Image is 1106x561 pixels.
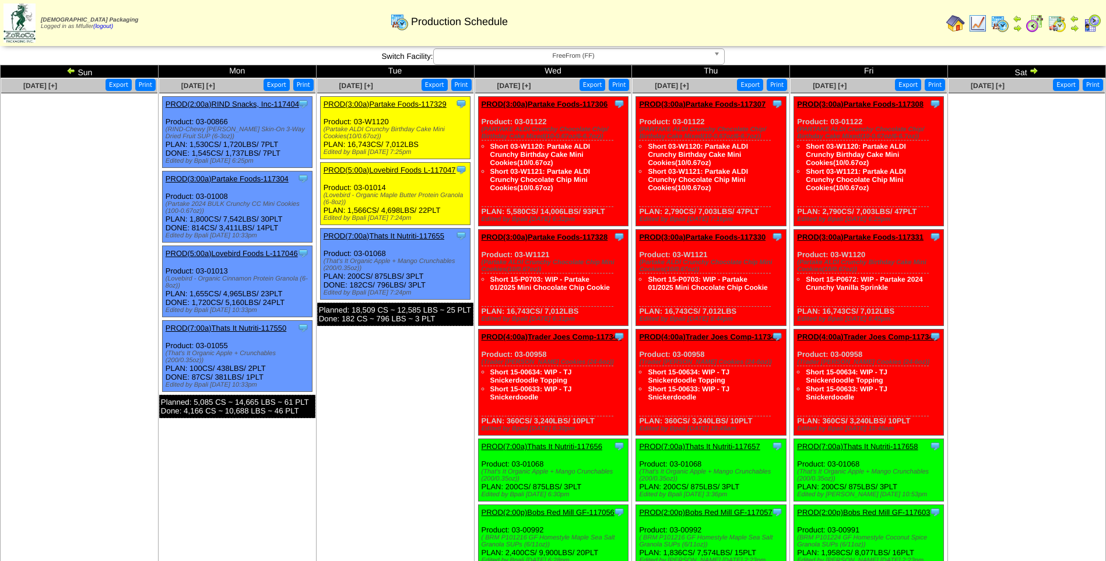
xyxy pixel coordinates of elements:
[639,259,785,273] div: (Partake ALDI Crunchy Chocolate Chip Mini Cookies(10/0.67oz))
[797,233,924,241] a: PROD(3:00a)Partake Foods-117331
[797,442,918,451] a: PROD(7:00a)Thats It Nutriti-117658
[639,425,785,432] div: Edited by Bpali [DATE] 10:46am
[297,247,309,259] img: Tooltip
[806,385,887,401] a: Short 15-00633: WIP - TJ Snickerdoodle
[482,425,628,432] div: Edited by Bpali [DATE] 6:30pm
[1013,14,1022,23] img: arrowleft.gif
[3,3,36,43] img: zoroco-logo-small.webp
[166,249,298,258] a: PROD(5:00a)Lovebird Foods L-117046
[490,368,572,384] a: Short 15-00634: WIP - TJ Snickerdoodle Topping
[639,100,766,108] a: PROD(3:00a)Partake Foods-117307
[478,329,628,436] div: Product: 03-00958 PLAN: 360CS / 3,240LBS / 10PLT
[632,65,790,78] td: Thu
[455,98,467,110] img: Tooltip
[797,332,938,341] a: PROD(4:00a)Trader Joes Comp-117349
[166,275,312,289] div: (Lovebird - Organic Cinnamon Protein Granola (6-8oz))
[771,440,783,452] img: Tooltip
[655,82,689,90] a: [DATE] [+]
[948,65,1106,78] td: Sat
[794,97,944,226] div: Product: 03-01122 PLAN: 2,790CS / 7,003LBS / 47PLT
[490,142,591,167] a: Short 03-W1120: Partake ALDI Crunchy Birthday Cake Mini Cookies(10/0.67oz)
[162,97,312,168] div: Product: 03-00866 PLAN: 1,530CS / 1,720LBS / 7PLT DONE: 1,545CS / 1,737LBS / 7PLT
[797,468,943,482] div: (That's It Organic Apple + Mango Crunchables (200/0.35oz))
[324,192,470,206] div: (Lovebird - Organic Maple Butter Protein Granola (6-8oz))
[482,491,628,498] div: Edited by Bpali [DATE] 6:30pm
[797,216,943,223] div: Edited by Bpali [DATE] 6:25pm
[895,79,921,91] button: Export
[23,82,57,90] span: [DATE] [+]
[451,79,472,91] button: Print
[797,534,943,548] div: (BRM P101224 GF Homestyle Coconut Spice Granola SUPs (6/11oz))
[166,232,312,239] div: Edited by Bpali [DATE] 10:33pm
[636,97,786,226] div: Product: 03-01122 PLAN: 2,790CS / 7,003LBS / 47PLT
[166,126,312,140] div: (RIND-Chewy [PERSON_NAME] Skin-On 3-Way Dried Fruit SUP (6-3oz))
[925,79,945,91] button: Print
[162,321,312,392] div: Product: 03-01055 PLAN: 100CS / 438LBS / 2PLT DONE: 87CS / 381LBS / 1PLT
[794,329,944,436] div: Product: 03-00958 PLAN: 360CS / 3,240LBS / 10PLT
[636,439,786,502] div: Product: 03-01068 PLAN: 200CS / 875LBS / 3PLT
[93,23,113,30] a: (logout)
[181,82,215,90] a: [DATE] [+]
[806,275,923,292] a: Short 15-P0672: WIP - Partake 2024 Crunchy Vanilla Sprinkle
[162,171,312,243] div: Product: 03-01008 PLAN: 1,800CS / 7,542LBS / 30PLT DONE: 814CS / 3,411LBS / 14PLT
[482,233,608,241] a: PROD(3:00a)Partake Foods-117328
[158,65,316,78] td: Mon
[474,65,632,78] td: Wed
[166,174,289,183] a: PROD(3:00a)Partake Foods-117304
[1053,79,1079,91] button: Export
[166,201,312,215] div: (Partake 2024 BULK Crunchy CC Mini Cookies (100-0.67oz))
[648,368,729,384] a: Short 15-00634: WIP - TJ Snickerdoodle Topping
[613,98,625,110] img: Tooltip
[797,425,943,432] div: Edited by Bpali [DATE] 10:46am
[317,303,473,326] div: Planned: 18,509 CS ~ 12,585 LBS ~ 25 PLT Done: 182 CS ~ 796 LBS ~ 3 PLT
[929,506,941,518] img: Tooltip
[639,233,766,241] a: PROD(3:00a)Partake Foods-117330
[639,359,785,366] div: (Trader [PERSON_NAME] Cookies (24-6oz))
[324,166,456,174] a: PROD(5:00a)Lovebird Foods L-117047
[482,126,628,140] div: (PARTAKE ALDI Crunchy Chocolate Chip/ Birthday Cake Mixed(10-0.67oz/6-6.7oz))
[971,82,1005,90] span: [DATE] [+]
[806,167,906,192] a: Short 03-W1121: Partake ALDI Crunchy Chocolate Chip Mini Cookies(10/0.67oz)
[106,79,132,91] button: Export
[797,100,924,108] a: PROD(3:00a)Partake Foods-117308
[497,82,531,90] a: [DATE] [+]
[797,126,943,140] div: (PARTAKE ALDI Crunchy Chocolate Chip/ Birthday Cake Mixed(10-0.67oz/6-6.7oz))
[648,385,729,401] a: Short 15-00633: WIP - TJ Snickerdoodle
[339,82,373,90] a: [DATE] [+]
[613,506,625,518] img: Tooltip
[790,65,948,78] td: Fri
[771,231,783,243] img: Tooltip
[320,229,470,300] div: Product: 03-01068 PLAN: 200CS / 875LBS / 3PLT DONE: 182CS / 796LBS / 3PLT
[478,97,628,226] div: Product: 03-01122 PLAN: 5,580CS / 14,006LBS / 93PLT
[648,142,748,167] a: Short 03-W1120: Partake ALDI Crunchy Birthday Cake Mini Cookies(10/0.67oz)
[297,173,309,184] img: Tooltip
[1083,79,1103,91] button: Print
[324,126,470,140] div: (Partake ALDI Crunchy Birthday Cake Mini Cookies(10/0.67oz))
[929,231,941,243] img: Tooltip
[636,230,786,326] div: Product: 03-W1121 PLAN: 16,743CS / 7,012LBS
[324,232,444,240] a: PROD(7:00a)Thats It Nutriti-117655
[794,230,944,326] div: Product: 03-W1120 PLAN: 16,743CS / 7,012LBS
[797,259,943,273] div: (Partake ALDI Crunchy Birthday Cake Mini Cookies(10/0.67oz))
[1070,23,1079,33] img: arrowright.gif
[813,82,847,90] a: [DATE] [+]
[482,359,628,366] div: (Trader [PERSON_NAME] Cookies (24-6oz))
[455,164,467,176] img: Tooltip
[41,17,138,23] span: [DEMOGRAPHIC_DATA] Packaging
[166,100,299,108] a: PROD(2:00a)RIND Snacks, Inc-117404
[1026,14,1044,33] img: calendarblend.gif
[490,385,572,401] a: Short 15-00633: WIP - TJ Snickerdoodle
[490,167,591,192] a: Short 03-W1121: Partake ALDI Crunchy Chocolate Chip Mini Cookies(10/0.67oz)
[613,231,625,243] img: Tooltip
[166,381,312,388] div: Edited by Bpali [DATE] 10:33pm
[929,98,941,110] img: Tooltip
[1048,14,1066,33] img: calendarinout.gif
[482,332,622,341] a: PROD(4:00a)Trader Joes Comp-117347
[293,79,314,91] button: Print
[648,275,767,292] a: Short 15-P0703: WIP - Partake 01/2025 Mini Chocolate Chip Cookie
[159,395,315,418] div: Planned: 5,085 CS ~ 14,665 LBS ~ 61 PLT Done: 4,166 CS ~ 10,688 LBS ~ 46 PLT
